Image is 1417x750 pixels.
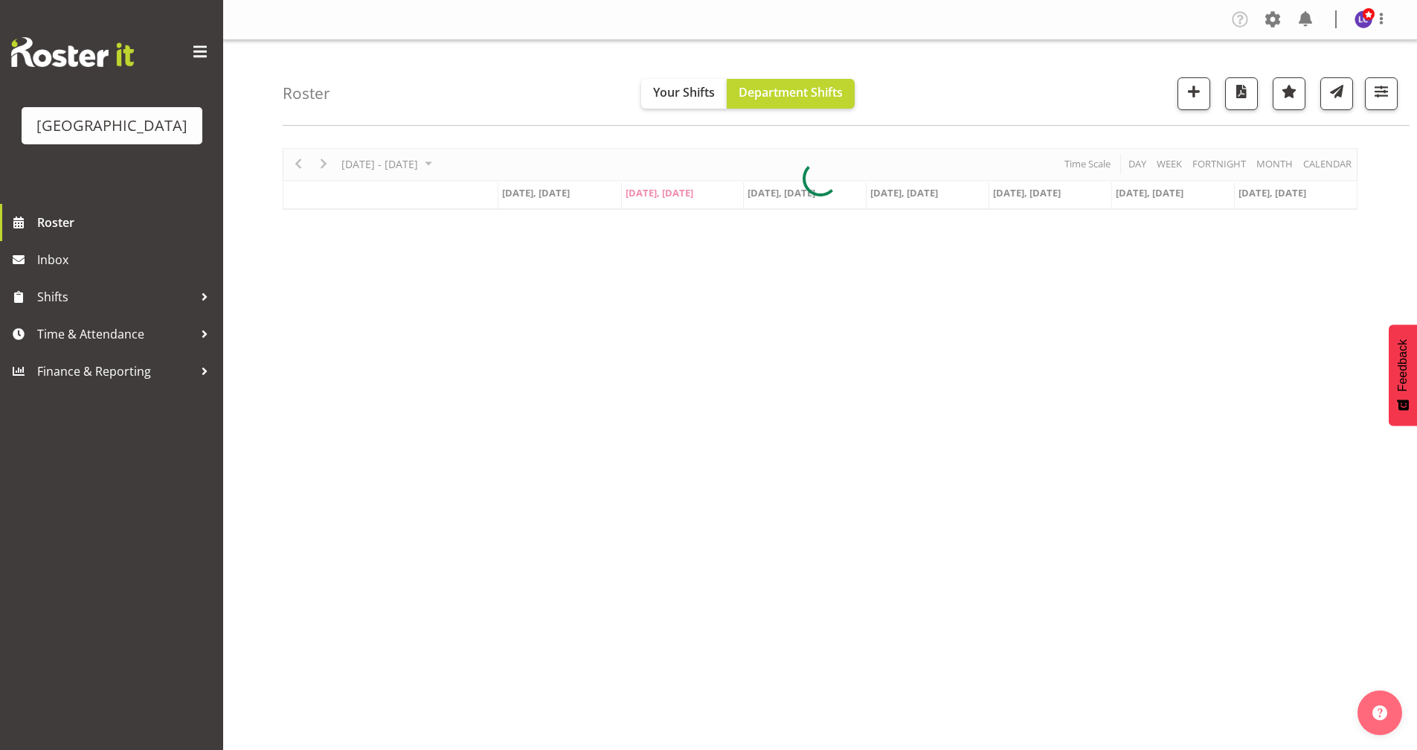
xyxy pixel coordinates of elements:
button: Your Shifts [641,79,727,109]
button: Download a PDF of the roster according to the set date range. [1225,77,1258,110]
span: Shifts [37,286,193,308]
button: Filter Shifts [1365,77,1398,110]
button: Department Shifts [727,79,855,109]
h4: Roster [283,85,330,102]
img: help-xxl-2.png [1372,705,1387,720]
button: Highlight an important date within the roster. [1273,77,1305,110]
div: [GEOGRAPHIC_DATA] [36,115,187,137]
span: Time & Attendance [37,323,193,345]
span: Inbox [37,249,216,271]
span: Your Shifts [653,84,715,100]
img: Rosterit website logo [11,37,134,67]
button: Feedback - Show survey [1389,324,1417,426]
button: Send a list of all shifts for the selected filtered period to all rostered employees. [1320,77,1353,110]
span: Roster [37,211,216,234]
span: Department Shifts [739,84,843,100]
span: Feedback [1396,339,1410,391]
img: laurie-cook11580.jpg [1355,10,1372,28]
button: Add a new shift [1177,77,1210,110]
span: Finance & Reporting [37,360,193,382]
